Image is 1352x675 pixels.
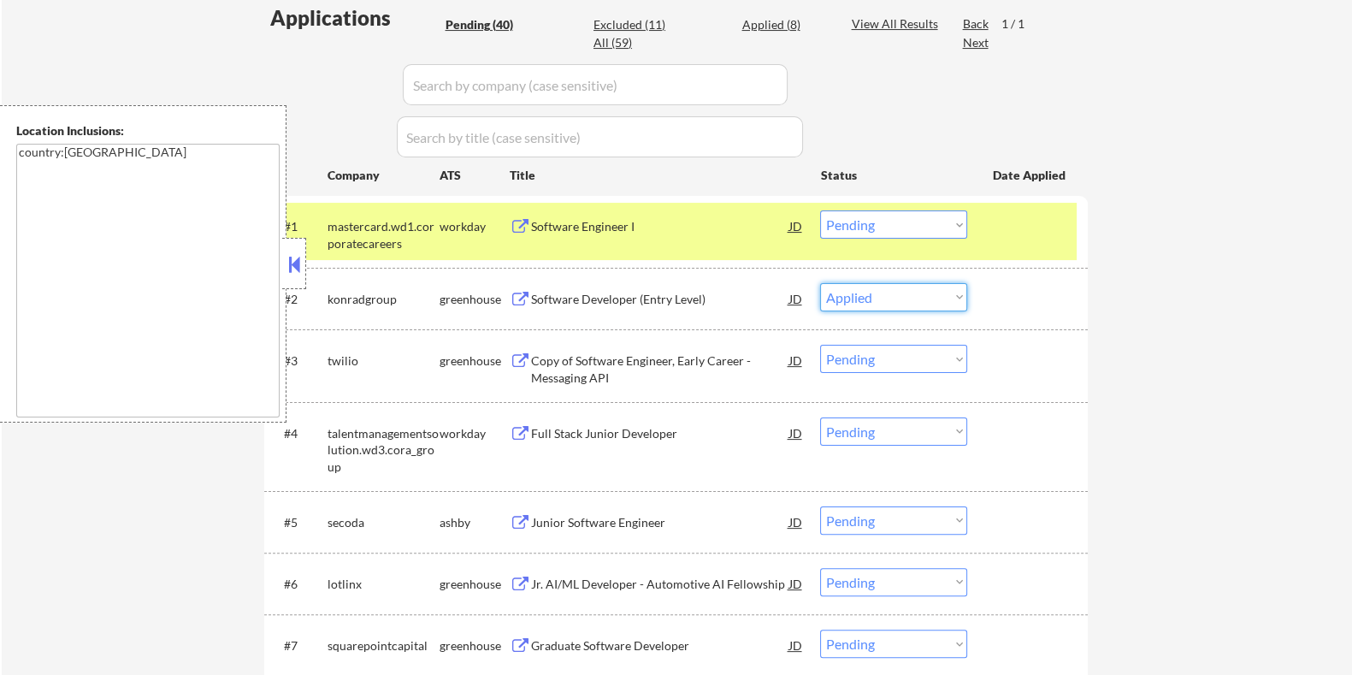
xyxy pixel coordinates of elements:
[283,425,313,442] div: #4
[530,425,788,442] div: Full Stack Junior Developer
[283,576,313,593] div: #6
[1001,15,1040,33] div: 1 / 1
[509,167,804,184] div: Title
[530,514,788,531] div: Junior Software Engineer
[439,218,509,235] div: workday
[530,291,788,308] div: Software Developer (Entry Level)
[992,167,1067,184] div: Date Applied
[327,352,439,370] div: twilio
[327,514,439,531] div: secoda
[787,417,804,448] div: JD
[787,506,804,537] div: JD
[439,514,509,531] div: ashby
[397,116,803,157] input: Search by title (case sensitive)
[439,637,509,654] div: greenhouse
[283,514,313,531] div: #5
[327,218,439,252] div: mastercard.wd1.corporatecareers
[327,291,439,308] div: konradgroup
[820,159,967,190] div: Status
[530,576,788,593] div: Jr. AI/ML Developer - Automotive AI Fellowship
[439,425,509,442] div: workday
[530,637,788,654] div: Graduate Software Developer
[787,630,804,660] div: JD
[530,218,788,235] div: Software Engineer I
[741,16,827,33] div: Applied (8)
[787,345,804,376] div: JD
[962,15,989,33] div: Back
[403,64,788,105] input: Search by company (case sensitive)
[269,8,439,28] div: Applications
[593,16,679,33] div: Excluded (11)
[327,637,439,654] div: squarepointcapital
[787,568,804,599] div: JD
[851,15,942,33] div: View All Results
[962,34,989,51] div: Next
[16,122,280,139] div: Location Inclusions:
[283,637,313,654] div: #7
[593,34,679,51] div: All (59)
[445,16,530,33] div: Pending (40)
[327,576,439,593] div: lotlinx
[327,167,439,184] div: Company
[439,576,509,593] div: greenhouse
[439,352,509,370] div: greenhouse
[327,425,439,476] div: talentmanagementsolution.wd3.cora_group
[530,352,788,386] div: Copy of Software Engineer, Early Career - Messaging API
[787,283,804,314] div: JD
[787,210,804,241] div: JD
[439,291,509,308] div: greenhouse
[439,167,509,184] div: ATS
